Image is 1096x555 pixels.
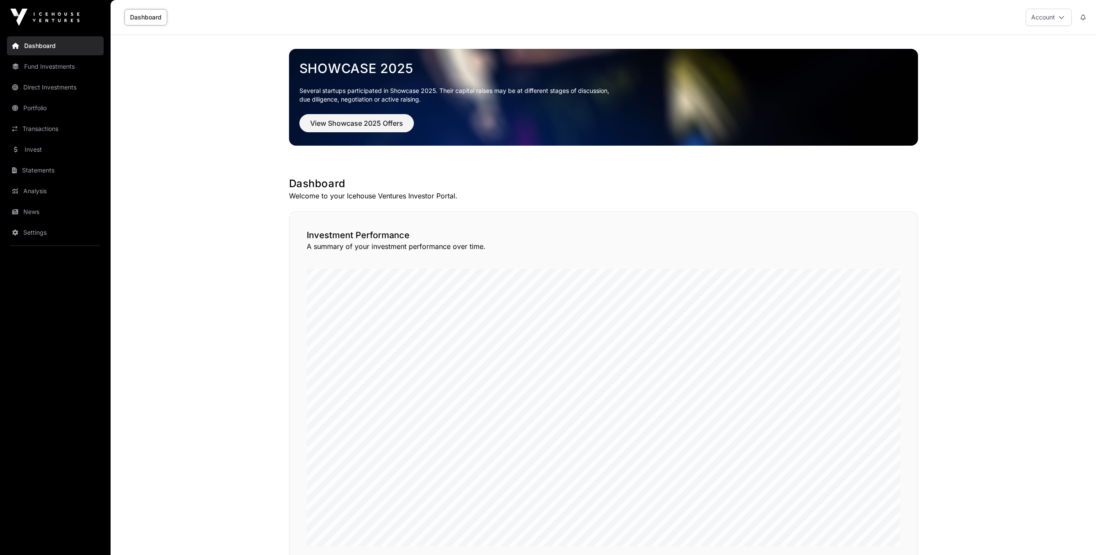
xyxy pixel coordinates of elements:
[299,114,414,132] button: View Showcase 2025 Offers
[124,9,167,26] a: Dashboard
[299,123,414,131] a: View Showcase 2025 Offers
[7,223,104,242] a: Settings
[7,202,104,221] a: News
[289,177,918,191] h1: Dashboard
[7,99,104,118] a: Portfolio
[299,61,908,76] a: Showcase 2025
[307,241,900,252] p: A summary of your investment performance over time.
[310,118,403,128] span: View Showcase 2025 Offers
[7,119,104,138] a: Transactions
[7,161,104,180] a: Statements
[307,229,900,241] h2: Investment Performance
[289,49,918,146] img: Showcase 2025
[7,57,104,76] a: Fund Investments
[1026,9,1072,26] button: Account
[7,36,104,55] a: Dashboard
[289,191,918,201] p: Welcome to your Icehouse Ventures Investor Portal.
[7,182,104,201] a: Analysis
[7,78,104,97] a: Direct Investments
[299,86,908,104] p: Several startups participated in Showcase 2025. Their capital raises may be at different stages o...
[10,9,79,26] img: Icehouse Ventures Logo
[7,140,104,159] a: Invest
